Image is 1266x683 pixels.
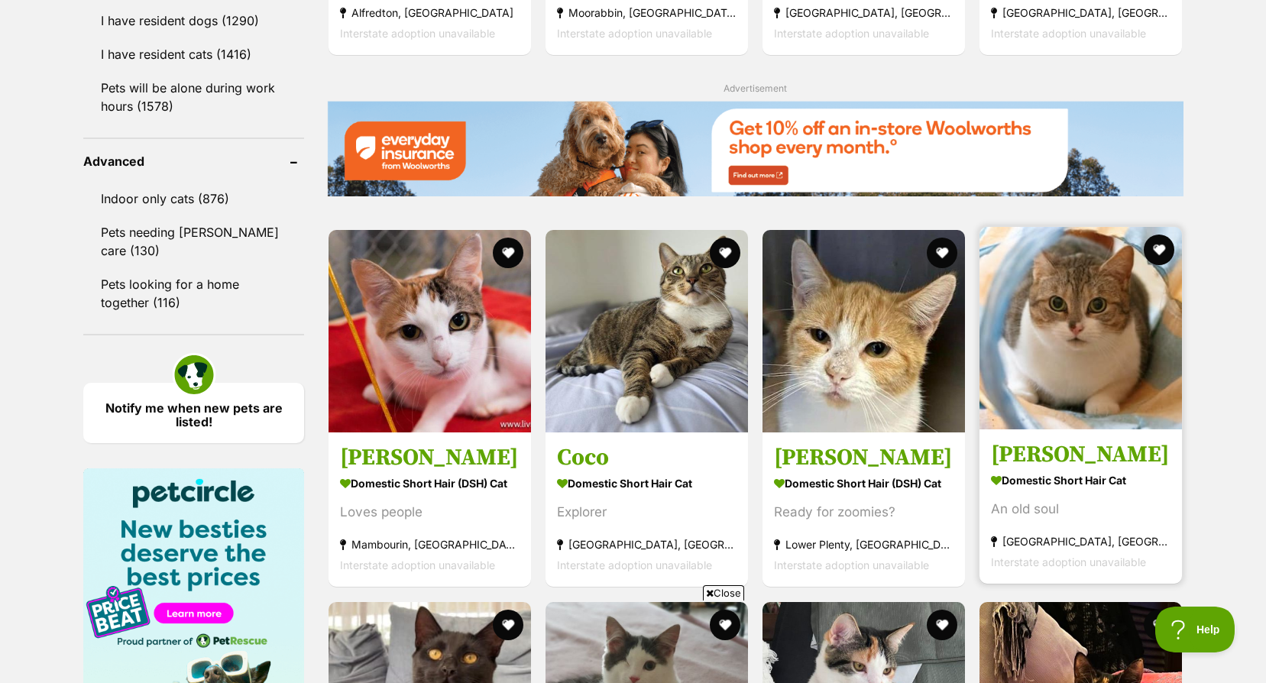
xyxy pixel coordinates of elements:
[83,268,304,319] a: Pets looking for a home together (116)
[557,473,737,495] strong: Domestic Short Hair Cat
[546,230,748,432] img: Coco - Domestic Short Hair Cat
[83,72,304,122] a: Pets will be alone during work hours (1578)
[83,183,304,215] a: Indoor only cats (876)
[1155,607,1235,652] iframe: Help Scout Beacon - Open
[724,83,787,94] span: Advertisement
[1144,610,1174,640] button: favourite
[774,27,929,40] span: Interstate adoption unavailable
[710,238,740,268] button: favourite
[83,383,304,443] a: Notify me when new pets are listed!
[557,2,737,23] strong: Moorabbin, [GEOGRAPHIC_DATA]
[329,230,531,432] img: Hazel Moriarty - Domestic Short Hair (DSH) Cat
[546,432,748,588] a: Coco Domestic Short Hair Cat Explorer [GEOGRAPHIC_DATA], [GEOGRAPHIC_DATA] Interstate adoption un...
[774,535,954,555] strong: Lower Plenty, [GEOGRAPHIC_DATA]
[1144,235,1174,265] button: favourite
[557,444,737,473] h3: Coco
[327,101,1183,199] a: Everyday Insurance promotional banner
[774,444,954,473] h3: [PERSON_NAME]
[979,227,1182,429] img: Kaolin Jagger - Domestic Short Hair Cat
[340,2,520,23] strong: Alfredton, [GEOGRAPHIC_DATA]
[927,238,957,268] button: favourite
[340,535,520,555] strong: Mambourin, [GEOGRAPHIC_DATA]
[340,503,520,523] div: Loves people
[763,230,965,432] img: Olivia O'Cleary - Domestic Short Hair (DSH) Cat
[493,238,523,268] button: favourite
[991,532,1170,552] strong: [GEOGRAPHIC_DATA], [GEOGRAPHIC_DATA]
[991,27,1146,40] span: Interstate adoption unavailable
[991,441,1170,470] h3: [PERSON_NAME]
[774,473,954,495] strong: Domestic Short Hair (DSH) Cat
[557,535,737,555] strong: [GEOGRAPHIC_DATA], [GEOGRAPHIC_DATA]
[703,585,744,600] span: Close
[557,27,712,40] span: Interstate adoption unavailable
[991,500,1170,520] div: An old soul
[774,503,954,523] div: Ready for zoomies?
[83,5,304,37] a: I have resident dogs (1290)
[340,559,495,572] span: Interstate adoption unavailable
[763,432,965,588] a: [PERSON_NAME] Domestic Short Hair (DSH) Cat Ready for zoomies? Lower Plenty, [GEOGRAPHIC_DATA] In...
[83,38,304,70] a: I have resident cats (1416)
[557,559,712,572] span: Interstate adoption unavailable
[340,473,520,495] strong: Domestic Short Hair (DSH) Cat
[774,559,929,572] span: Interstate adoption unavailable
[83,216,304,267] a: Pets needing [PERSON_NAME] care (130)
[340,27,495,40] span: Interstate adoption unavailable
[991,470,1170,492] strong: Domestic Short Hair Cat
[979,429,1182,584] a: [PERSON_NAME] Domestic Short Hair Cat An old soul [GEOGRAPHIC_DATA], [GEOGRAPHIC_DATA] Interstate...
[327,101,1183,196] img: Everyday Insurance promotional banner
[991,2,1170,23] strong: [GEOGRAPHIC_DATA], [GEOGRAPHIC_DATA]
[355,607,911,675] iframe: Advertisement
[557,503,737,523] div: Explorer
[991,556,1146,569] span: Interstate adoption unavailable
[927,610,957,640] button: favourite
[329,432,531,588] a: [PERSON_NAME] Domestic Short Hair (DSH) Cat Loves people Mambourin, [GEOGRAPHIC_DATA] Interstate ...
[774,2,954,23] strong: [GEOGRAPHIC_DATA], [GEOGRAPHIC_DATA]
[340,444,520,473] h3: [PERSON_NAME]
[83,154,304,168] header: Advanced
